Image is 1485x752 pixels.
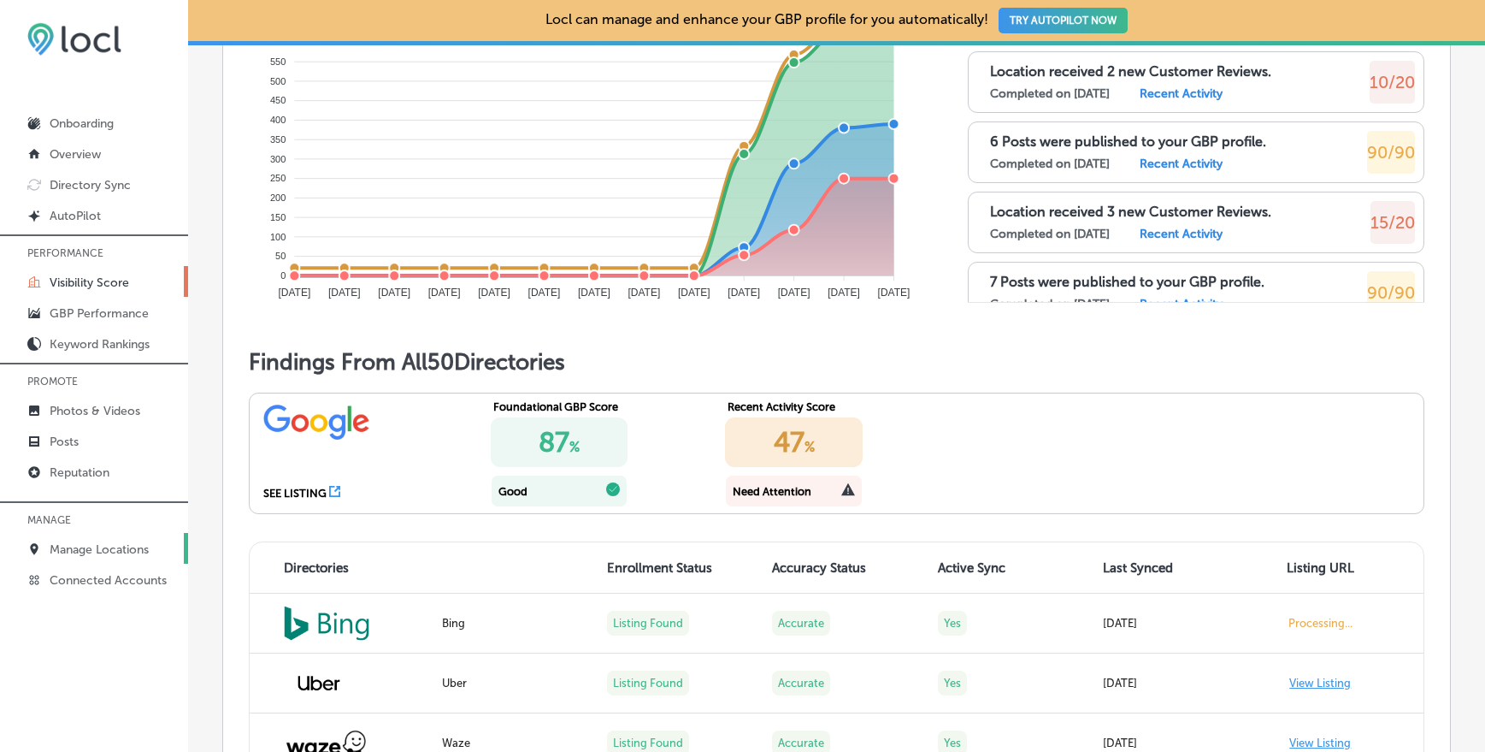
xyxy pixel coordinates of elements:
[1258,542,1423,594] th: Listing URL
[733,485,811,498] div: Need Attention
[275,251,286,261] tspan: 50
[270,56,286,67] tspan: 550
[628,287,660,299] tspan: [DATE]
[1370,212,1415,233] span: 15/20
[1140,157,1223,171] label: Recent Activity
[50,116,114,131] p: Onboarding
[50,404,140,418] p: Photos & Videos
[938,671,967,696] label: Yes
[442,677,586,690] div: Uber
[990,157,1110,171] label: Completed on [DATE]
[50,275,129,290] p: Visibility Score
[1367,282,1415,303] span: 90/90
[804,439,815,455] span: %
[498,485,527,498] div: Good
[491,417,628,467] div: 87
[27,22,121,56] img: 6efc1275baa40be7c98c3b36c6bfde44.png
[990,63,1271,80] p: Location received 2 new Customer Reviews.
[990,227,1110,241] label: Completed on [DATE]
[528,287,561,299] tspan: [DATE]
[597,542,762,594] th: Enrollment Status
[442,737,586,749] div: Waze
[378,287,410,299] tspan: [DATE]
[990,274,1264,290] p: 7 Posts were published to your GBP profile.
[1289,677,1351,690] a: View Listing
[270,192,286,203] tspan: 200
[50,337,150,352] p: Keyword Rankings
[762,542,927,594] th: Accuracy Status
[270,232,286,242] tspan: 100
[728,400,927,413] div: Recent Activity Score
[249,349,1424,376] h1: Findings From All 50 Directories
[1093,542,1258,594] th: Last Synced
[928,542,1093,594] th: Active Sync
[280,270,286,281] tspan: 0
[50,435,79,449] p: Posts
[250,542,432,594] th: Directories
[990,86,1110,101] label: Completed on [DATE]
[607,611,689,636] label: Listing Found
[263,487,327,500] div: SEE LISTING
[50,147,101,162] p: Overview
[1289,737,1351,749] a: View Listing
[778,287,810,299] tspan: [DATE]
[270,134,286,145] tspan: 350
[1288,617,1352,630] label: Processing...
[270,154,286,164] tspan: 300
[270,95,286,105] tspan: 450
[725,417,862,467] div: 47
[878,287,910,299] tspan: [DATE]
[607,671,689,696] label: Listing Found
[278,287,310,299] tspan: [DATE]
[938,611,967,636] label: Yes
[1367,142,1415,163] span: 90/90
[270,37,286,47] tspan: 600
[990,297,1110,311] label: Completed on [DATE]
[284,606,369,641] img: bing_Jjgns0f.png
[428,287,461,299] tspan: [DATE]
[263,400,370,441] img: google.png
[828,287,860,299] tspan: [DATE]
[1140,227,1223,241] label: Recent Activity
[442,617,586,630] div: Bing
[990,204,1271,220] p: Location received 3 new Customer Reviews.
[578,287,610,299] tspan: [DATE]
[1140,86,1223,101] label: Recent Activity
[772,671,830,696] label: Accurate
[728,287,760,299] tspan: [DATE]
[50,542,149,557] p: Manage Locations
[569,439,580,455] span: %
[478,287,510,299] tspan: [DATE]
[1140,297,1223,311] label: Recent Activity
[50,178,131,192] p: Directory Sync
[270,212,286,222] tspan: 150
[990,133,1266,150] p: 6 Posts were published to your GBP profile.
[772,611,830,636] label: Accurate
[50,573,167,588] p: Connected Accounts
[1370,72,1415,92] span: 10/20
[678,287,710,299] tspan: [DATE]
[270,76,286,86] tspan: 500
[493,400,692,413] div: Foundational GBP Score
[50,209,101,223] p: AutoPilot
[328,287,361,299] tspan: [DATE]
[50,306,149,321] p: GBP Performance
[1093,654,1258,714] td: [DATE]
[50,465,109,480] p: Reputation
[1093,594,1258,654] td: [DATE]
[270,115,286,125] tspan: 400
[284,662,354,705] img: uber.png
[999,8,1128,33] button: TRY AUTOPILOT NOW
[270,173,286,183] tspan: 250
